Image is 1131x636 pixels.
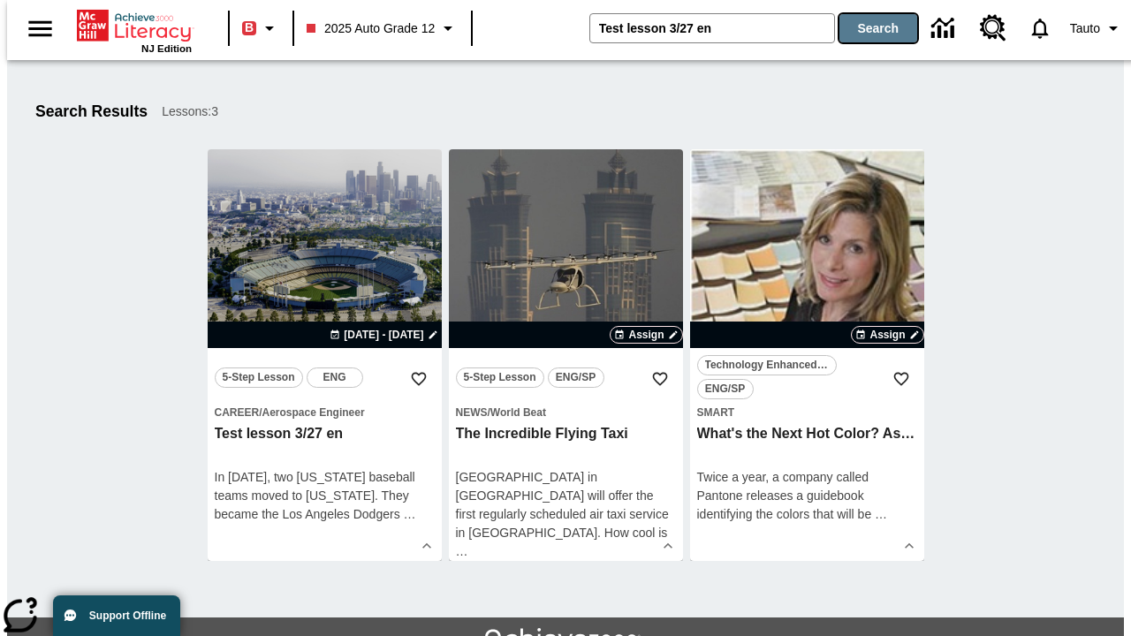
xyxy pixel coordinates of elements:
span: B [245,17,254,39]
h1: Search Results [35,102,148,121]
div: lesson details [449,149,683,561]
button: Assign Choose Dates [851,326,923,344]
span: Smart [697,406,735,419]
button: 5-Step Lesson [215,367,303,388]
button: Technology Enhanced Item [697,355,837,375]
span: News [456,406,488,419]
span: 5-Step Lesson [223,368,295,387]
span: Assign [869,327,905,343]
div: Twice a year, a company called Pantone releases a guidebook identifying the colors that will be [697,468,917,524]
span: ENG [323,368,346,387]
span: NJ Edition [141,43,192,54]
span: 2025 Auto Grade 12 [307,19,435,38]
a: Notifications [1017,5,1063,51]
button: Add to Favorites [644,363,676,395]
div: In [DATE], two [US_STATE] baseball teams moved to [US_STATE]. They became the Los Angeles Dodgers [215,468,435,524]
div: Home [77,6,192,54]
div: [GEOGRAPHIC_DATA] in [GEOGRAPHIC_DATA] will offer the first regularly scheduled air taxi service ... [456,468,676,561]
div: lesson details [690,149,924,561]
span: [DATE] - [DATE] [344,327,423,343]
button: Show Details [414,533,440,559]
button: ENG [307,367,363,388]
button: Sep 05 - Sep 05 Choose Dates [326,327,441,343]
button: Profile/Settings [1063,12,1131,44]
span: Topic: Career/Aerospace Engineer [215,403,435,421]
span: Assign [628,327,664,343]
button: Support Offline [53,595,180,636]
span: Tauto [1070,19,1100,38]
span: / [488,406,490,419]
span: Topic: News/World Beat [456,403,676,421]
button: Class: 2025 Auto Grade 12, Select your class [300,12,466,44]
button: Assign Choose Dates [610,326,682,344]
button: 5-Step Lesson [456,367,544,388]
span: ENG/SP [705,380,745,398]
span: 5-Step Lesson [464,368,536,387]
button: ENG/SP [548,367,604,388]
span: Technology Enhanced Item [705,356,829,375]
button: Add to Favorites [885,363,917,395]
span: Aerospace Engineer [262,406,365,419]
span: Lessons : 3 [162,102,218,121]
span: … [404,507,416,521]
span: / [259,406,262,419]
a: Data Center [921,4,969,53]
span: Support Offline [89,609,166,622]
h3: Test lesson 3/27 en [215,425,435,443]
span: Career [215,406,260,419]
input: search field [590,14,834,42]
a: Resource Center, Will open in new tab [969,4,1017,52]
span: Topic: Smart/null [697,403,917,421]
h3: What's the Next Hot Color? Ask Pantone [697,425,917,443]
span: ENG/SP [556,368,596,387]
button: ENG/SP [697,379,754,399]
button: Boost Class color is red. Change class color [235,12,287,44]
button: Search [839,14,917,42]
button: Show Details [896,533,922,559]
button: Add to Favorites [403,363,435,395]
div: lesson details [208,149,442,561]
span: World Beat [490,406,546,419]
span: … [875,507,887,521]
a: Home [77,8,192,43]
button: Show Details [655,533,681,559]
button: Open side menu [14,3,66,55]
h3: The Incredible Flying Taxi [456,425,676,443]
